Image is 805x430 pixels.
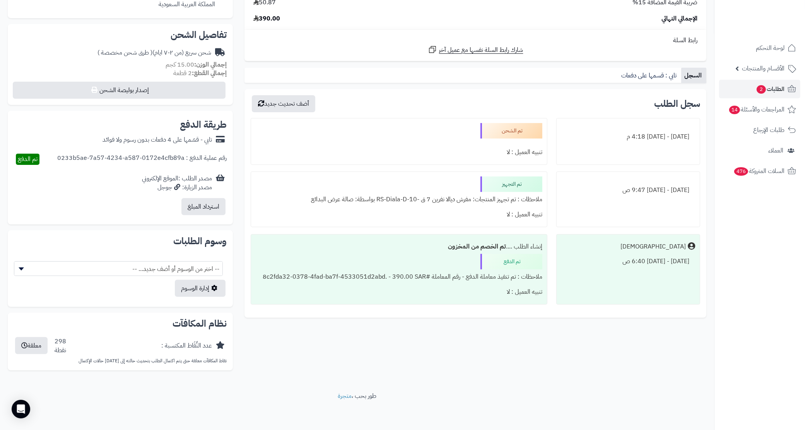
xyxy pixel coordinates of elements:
div: شحن سريع (من ٢-٧ ايام) [97,48,211,57]
a: إدارة الوسوم [175,280,226,297]
p: نقاط المكافآت معلقة حتى يتم اكتمال الطلب بتحديث حالته إلى [DATE] حالات الإكتمال [14,358,227,364]
a: المراجعات والأسئلة14 [719,100,800,119]
span: 14 [729,106,740,114]
h2: تفاصيل الشحن [14,30,227,39]
span: المراجعات والأسئلة [728,104,784,115]
div: ملاحظات : تم تجهيز المنتجات: مفرش ديالا نفرين 7 ق -RS-Diala-D-10 بواسطة: صالة عرض البدائع [256,192,542,207]
span: طلبات الإرجاع [753,125,784,135]
strong: إجمالي الوزن: [194,60,227,69]
div: ملاحظات : تم تنفيذ معاملة الدفع - رقم المعاملة #8c2fda32-0378-4fad-ba7f-4533051d2abd. - 390.00 SAR [256,269,542,284]
span: السلات المتروكة [733,166,784,176]
div: [DATE] - [DATE] 4:18 م [561,129,695,144]
span: الإجمالي النهائي [661,14,697,23]
button: أضف تحديث جديد [252,95,315,112]
span: لوحة التحكم [756,43,784,53]
a: السجل [681,68,706,83]
div: تنبيه العميل : لا [256,207,542,222]
div: Open Intercom Messenger [12,400,30,418]
div: تم الشحن [480,123,542,139]
a: تابي : قسمها على دفعات [618,68,681,83]
div: مصدر الطلب :الموقع الإلكتروني [142,174,212,192]
a: شارك رابط السلة نفسها مع عميل آخر [428,45,523,55]
div: رقم عملية الدفع : 0233b5ae-7a57-4234-a587-0172e4cfb89a [57,154,227,165]
a: طلبات الإرجاع [719,121,800,139]
img: logo-2.png [752,21,798,37]
a: العملاء [719,141,800,160]
span: 476 [734,167,748,176]
div: تنبيه العميل : لا [256,284,542,300]
a: السلات المتروكة476 [719,162,800,180]
span: الأقسام والمنتجات [742,63,784,74]
div: 298 [55,337,66,355]
span: العملاء [768,145,783,156]
span: شارك رابط السلة نفسها مع عميل آخر [439,46,523,55]
span: الطلبات [756,84,784,94]
span: -- اختر من الوسوم أو أضف جديد... -- [14,262,222,276]
div: [DATE] - [DATE] 9:47 ص [561,183,695,198]
div: نقطة [55,346,66,355]
small: 2 قطعة [173,69,227,78]
h2: طريقة الدفع [180,120,227,129]
span: 2 [757,85,766,94]
div: [DATE] - [DATE] 6:40 ص [561,254,695,269]
b: تم الخصم من المخزون [448,242,506,251]
span: -- اختر من الوسوم أو أضف جديد... -- [14,261,223,276]
div: تم التجهيز [480,176,542,192]
div: تابي - قسّمها على 4 دفعات بدون رسوم ولا فوائد [103,135,212,144]
div: تم الدفع [480,254,542,269]
a: متجرة [338,391,352,401]
small: 15.00 كجم [166,60,227,69]
span: 390.00 [253,14,280,23]
div: إنشاء الطلب .... [256,239,542,254]
a: الطلبات2 [719,80,800,98]
div: تنبيه العميل : لا [256,145,542,160]
div: رابط السلة [248,36,703,45]
div: مصدر الزيارة: جوجل [142,183,212,192]
a: لوحة التحكم [719,39,800,57]
h3: سجل الطلب [654,99,700,108]
div: [DEMOGRAPHIC_DATA] [620,242,686,251]
button: إصدار بوليصة الشحن [13,82,226,99]
div: عدد النِّقَاط المكتسبة : [161,341,212,350]
button: استرداد المبلغ [181,198,226,215]
span: ( طرق شحن مخصصة ) [97,48,152,57]
span: تم الدفع [18,154,38,164]
button: معلقة [15,337,48,354]
h2: وسوم الطلبات [14,236,227,246]
h2: نظام المكافآت [14,319,227,328]
strong: إجمالي القطع: [192,69,227,78]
